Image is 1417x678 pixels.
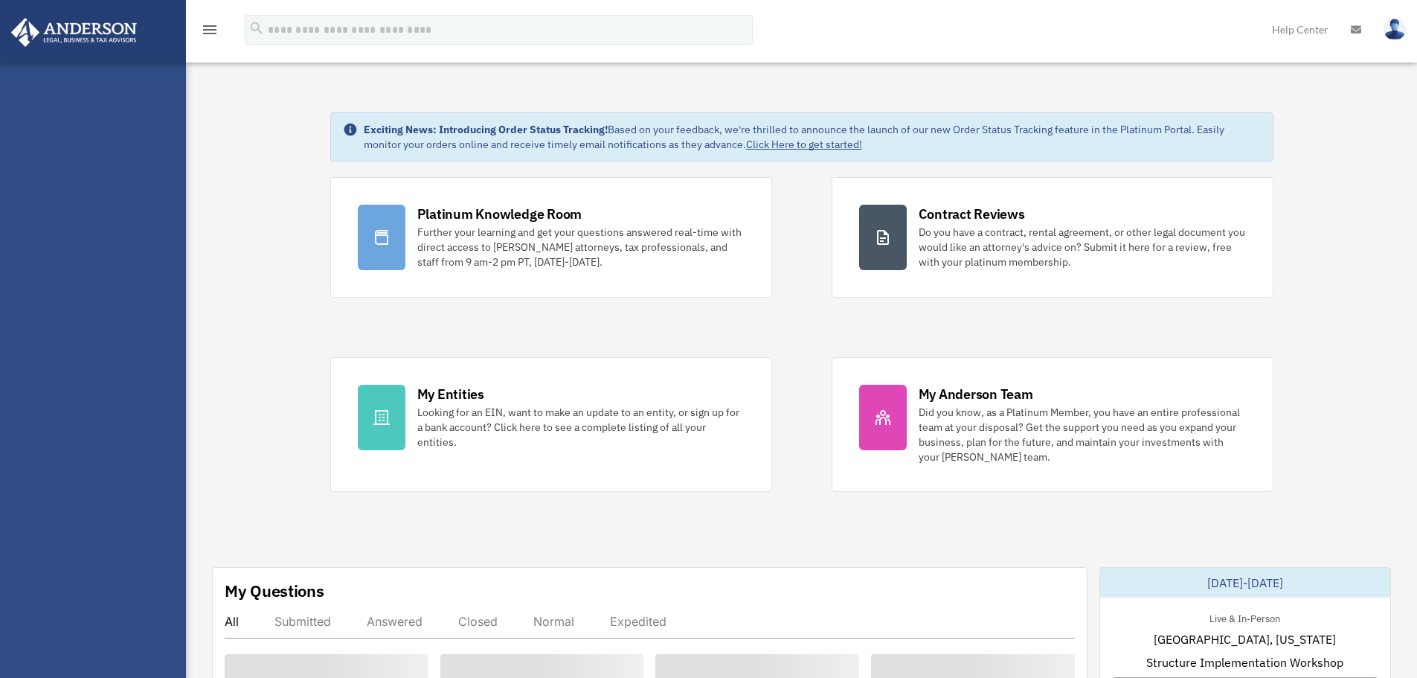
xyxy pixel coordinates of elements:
[367,614,422,629] div: Answered
[417,225,745,269] div: Further your learning and get your questions answered real-time with direct access to [PERSON_NAM...
[225,580,324,602] div: My Questions
[458,614,498,629] div: Closed
[1198,610,1292,625] div: Live & In-Person
[1384,19,1406,40] img: User Pic
[364,123,608,136] strong: Exciting News: Introducing Order Status Tracking!
[919,205,1025,223] div: Contract Reviews
[330,177,772,298] a: Platinum Knowledge Room Further your learning and get your questions answered real-time with dire...
[533,614,574,629] div: Normal
[201,21,219,39] i: menu
[364,122,1261,152] div: Based on your feedback, we're thrilled to announce the launch of our new Order Status Tracking fe...
[330,357,772,492] a: My Entities Looking for an EIN, want to make an update to an entity, or sign up for a bank accoun...
[7,18,141,47] img: Anderson Advisors Platinum Portal
[1146,653,1343,671] span: Structure Implementation Workshop
[248,20,265,36] i: search
[746,138,862,151] a: Click Here to get started!
[274,614,331,629] div: Submitted
[1154,630,1336,648] span: [GEOGRAPHIC_DATA], [US_STATE]
[225,614,239,629] div: All
[919,405,1246,464] div: Did you know, as a Platinum Member, you have an entire professional team at your disposal? Get th...
[417,405,745,450] div: Looking for an EIN, want to make an update to an entity, or sign up for a bank account? Click her...
[1100,568,1390,598] div: [DATE]-[DATE]
[417,385,484,403] div: My Entities
[832,177,1273,298] a: Contract Reviews Do you have a contract, rental agreement, or other legal document you would like...
[201,26,219,39] a: menu
[919,225,1246,269] div: Do you have a contract, rental agreement, or other legal document you would like an attorney's ad...
[417,205,582,223] div: Platinum Knowledge Room
[832,357,1273,492] a: My Anderson Team Did you know, as a Platinum Member, you have an entire professional team at your...
[919,385,1033,403] div: My Anderson Team
[610,614,666,629] div: Expedited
